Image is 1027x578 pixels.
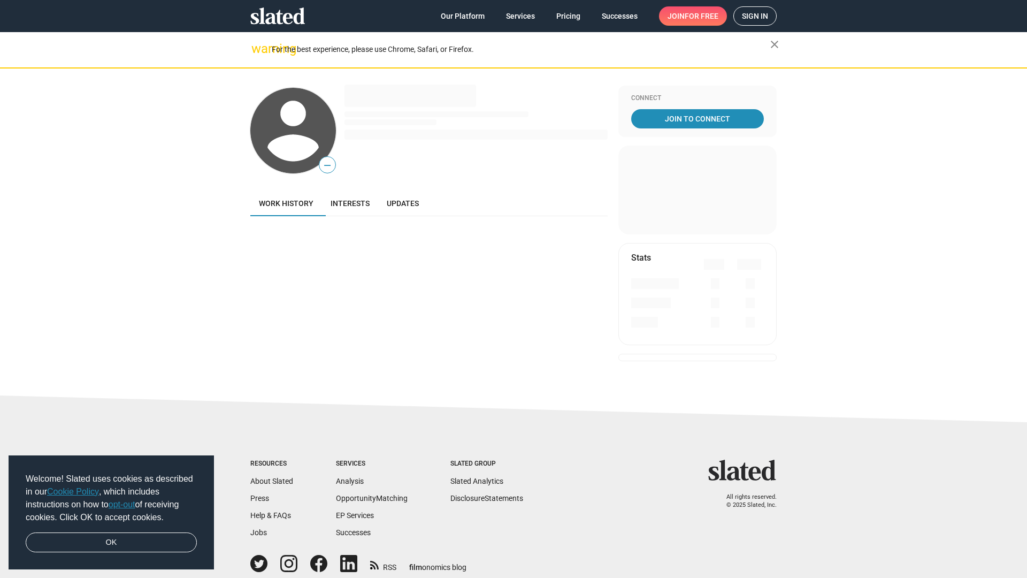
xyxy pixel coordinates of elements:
[733,6,777,26] a: Sign in
[409,554,466,573] a: filmonomics blog
[659,6,727,26] a: Joinfor free
[336,494,408,503] a: OpportunityMatching
[548,6,589,26] a: Pricing
[497,6,543,26] a: Services
[432,6,493,26] a: Our Platform
[668,6,718,26] span: Join
[250,191,322,216] a: Work history
[272,42,770,57] div: For the best experience, please use Chrome, Safari, or Firefox.
[336,460,408,468] div: Services
[370,556,396,573] a: RSS
[331,199,370,208] span: Interests
[715,493,777,509] p: All rights reserved. © 2025 Slated, Inc.
[742,7,768,25] span: Sign in
[631,94,764,103] div: Connect
[768,38,781,51] mat-icon: close
[336,511,374,520] a: EP Services
[336,528,371,537] a: Successes
[441,6,485,26] span: Our Platform
[556,6,580,26] span: Pricing
[319,158,335,172] span: —
[387,199,419,208] span: Updates
[450,477,503,485] a: Slated Analytics
[602,6,638,26] span: Successes
[250,494,269,503] a: Press
[450,494,523,503] a: DisclosureStatements
[593,6,646,26] a: Successes
[506,6,535,26] span: Services
[250,460,293,468] div: Resources
[450,460,523,468] div: Slated Group
[9,455,214,570] div: cookieconsent
[322,191,378,216] a: Interests
[26,473,197,524] span: Welcome! Slated uses cookies as described in our , which includes instructions on how to of recei...
[336,477,364,485] a: Analysis
[250,528,267,537] a: Jobs
[47,487,99,496] a: Cookie Policy
[26,533,197,553] a: dismiss cookie message
[109,500,135,509] a: opt-out
[631,252,651,263] mat-card-title: Stats
[631,109,764,128] a: Join To Connect
[633,109,762,128] span: Join To Connect
[378,191,427,216] a: Updates
[409,563,422,572] span: film
[251,42,264,55] mat-icon: warning
[250,511,291,520] a: Help & FAQs
[259,199,313,208] span: Work history
[685,6,718,26] span: for free
[250,477,293,485] a: About Slated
